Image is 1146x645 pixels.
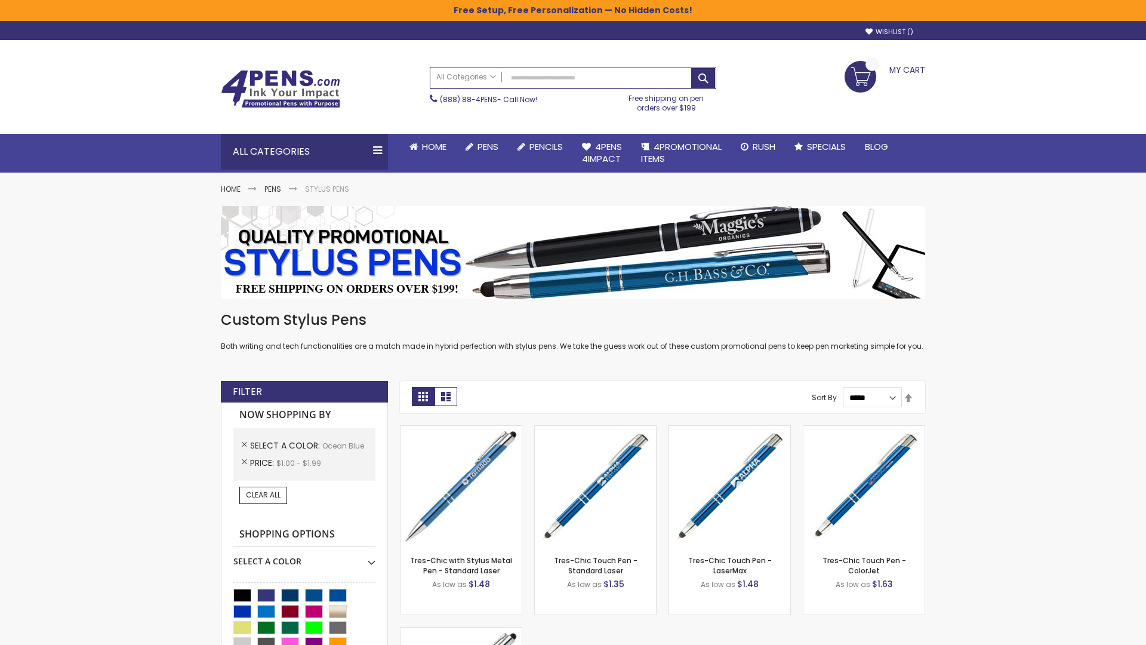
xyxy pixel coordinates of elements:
[567,579,602,589] span: As low as
[535,426,656,547] img: Tres-Chic Touch Pen - Standard Laser-Ocean Blue
[412,387,435,406] strong: Grid
[529,140,563,153] span: Pencils
[250,457,276,469] span: Price
[401,426,522,547] img: Tres-Chic with Stylus Metal Pen - Standard Laser-Ocean Blue
[572,134,631,173] a: 4Pens4impact
[430,67,502,87] a: All Categories
[701,579,735,589] span: As low as
[401,627,522,637] a: Tres-Chic with Stylus Metal Pen - LaserMax-Ocean Blue
[456,134,508,160] a: Pens
[807,140,846,153] span: Specials
[836,579,870,589] span: As low as
[221,311,925,352] div: Both writing and tech functionalities are a match made in hybrid perfection with stylus pens. We ...
[264,184,281,194] a: Pens
[688,555,772,575] a: Tres-Chic Touch Pen - LaserMax
[669,426,790,547] img: Tres-Chic Touch Pen - LaserMax-Ocean Blue
[410,555,512,575] a: Tres-Chic with Stylus Metal Pen - Standard Laser
[631,134,731,173] a: 4PROMOTIONALITEMS
[753,140,775,153] span: Rush
[233,547,375,567] div: Select A Color
[440,94,497,105] a: (888) 88-4PENS
[221,311,925,330] h1: Custom Stylus Pens
[478,140,498,153] span: Pens
[822,555,906,575] a: Tres-Chic Touch Pen - ColorJet
[432,579,467,589] span: As low as
[855,134,898,160] a: Blog
[737,578,759,590] span: $1.48
[250,440,322,451] span: Select A Color
[233,403,375,428] strong: Now Shopping by
[221,206,925,299] img: Stylus Pens
[865,27,913,36] a: Wishlist
[669,425,790,435] a: Tres-Chic Touch Pen - LaserMax-Ocean Blue
[803,426,925,547] img: Tres-Chic Touch Pen - ColorJet-Ocean Blue
[803,425,925,435] a: Tres-Chic Touch Pen - ColorJet-Ocean Blue
[276,458,321,468] span: $1.00 - $1.99
[233,385,262,398] strong: Filter
[617,89,717,113] div: Free shipping on pen orders over $199
[535,425,656,435] a: Tres-Chic Touch Pen - Standard Laser-Ocean Blue
[641,140,722,165] span: 4PROMOTIONAL ITEMS
[221,134,388,170] div: All Categories
[508,134,572,160] a: Pencils
[731,134,785,160] a: Rush
[221,70,340,108] img: 4Pens Custom Pens and Promotional Products
[865,140,888,153] span: Blog
[246,490,281,500] span: Clear All
[401,425,522,435] a: Tres-Chic with Stylus Metal Pen - Standard Laser-Ocean Blue
[305,184,349,194] strong: Stylus Pens
[785,134,855,160] a: Specials
[322,441,364,451] span: Ocean Blue
[233,522,375,548] strong: Shopping Options
[469,578,490,590] span: $1.48
[812,392,837,403] label: Sort By
[221,184,241,194] a: Home
[582,140,622,165] span: 4Pens 4impact
[440,94,537,105] span: - Call Now!
[400,134,456,160] a: Home
[603,578,624,590] span: $1.35
[436,72,496,82] span: All Categories
[239,487,287,503] a: Clear All
[554,555,637,575] a: Tres-Chic Touch Pen - Standard Laser
[422,140,446,153] span: Home
[872,578,893,590] span: $1.63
